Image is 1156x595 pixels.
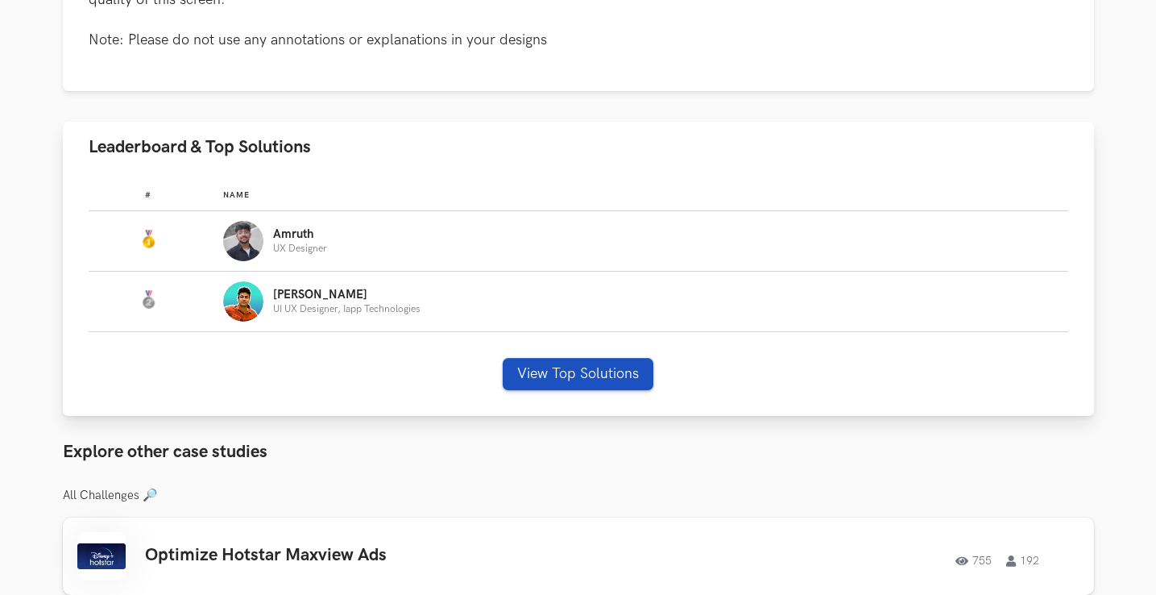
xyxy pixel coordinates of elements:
img: Profile photo [223,281,263,322]
button: Leaderboard & Top Solutions [63,122,1094,173]
table: Leaderboard [89,177,1068,332]
h3: Explore other case studies [63,442,1094,463]
p: Amruth [273,228,327,241]
h3: Optimize Hotstar Maxview Ads [145,545,603,566]
span: Leaderboard & Top Solutions [89,136,311,158]
a: Optimize Hotstar Maxview Ads755192 [63,518,1094,595]
p: [PERSON_NAME] [273,289,421,302]
span: # [145,190,151,200]
button: View Top Solutions [503,358,653,390]
h3: All Challenges 🔎 [63,489,1094,503]
div: Leaderboard & Top Solutions [63,173,1094,416]
span: 192 [1006,555,1039,567]
p: UX Designer [273,243,327,254]
span: 755 [955,555,992,567]
img: Profile photo [223,221,263,261]
p: UI UX Designer, Iapp Technologies [273,304,421,314]
img: Gold Medal [139,230,158,249]
img: Silver Medal [139,290,158,310]
span: Name [223,190,250,200]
